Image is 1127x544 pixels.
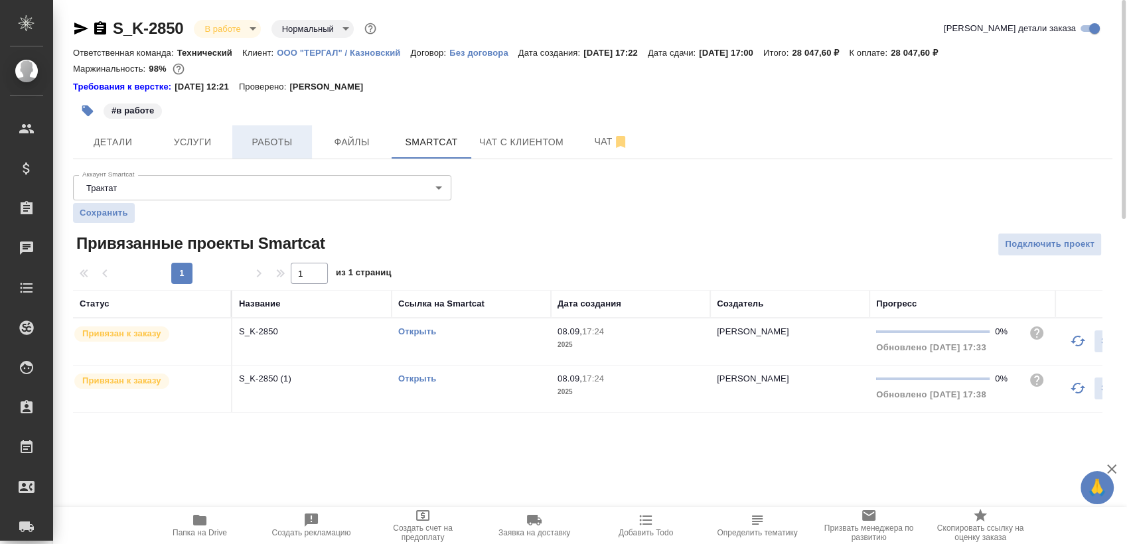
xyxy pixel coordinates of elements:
p: ООО "ТЕРГАЛ" / Казновский [277,48,410,58]
p: 98% [149,64,169,74]
p: 28 047,60 ₽ [891,48,948,58]
span: Обновлено [DATE] 17:38 [876,389,986,399]
span: Подключить проект [1005,237,1094,252]
p: [DATE] 12:21 [175,80,239,94]
p: [PERSON_NAME] [717,374,789,383]
svg: Отписаться [613,134,629,150]
button: Нормальный [278,23,338,34]
span: Работы [240,134,304,151]
p: [DATE] 17:22 [583,48,648,58]
button: Подключить проект [998,233,1102,256]
span: Чат [579,133,643,150]
p: [DATE] 17:00 [699,48,763,58]
a: S_K-2850 [113,19,183,37]
button: 🙏 [1081,471,1114,504]
p: Ответственная команда: [73,48,177,58]
span: Привязанные проекты Smartcat [73,233,325,254]
span: 🙏 [1086,474,1108,502]
p: Проверено: [239,80,290,94]
div: 0% [995,372,1018,385]
span: Smartcat [400,134,463,151]
div: Создатель [717,297,763,310]
p: 2025 [558,385,704,399]
p: [PERSON_NAME] [717,326,789,336]
a: Открыть [398,326,436,336]
p: Технический [177,48,242,58]
div: Ссылка на Smartcat [398,297,485,310]
div: В работе [271,20,354,38]
p: Привязан к заказу [82,374,161,387]
a: ООО "ТЕРГАЛ" / Казновский [277,46,410,58]
p: S_K-2850 [239,325,385,338]
p: Клиент: [242,48,277,58]
button: 520.20 RUB; [170,60,187,78]
span: Услуги [161,134,224,151]
p: #в работе [112,104,154,117]
button: Доп статусы указывают на важность/срочность заказа [362,20,379,37]
div: Трактат [73,175,451,200]
button: Трактат [82,182,121,194]
div: Нажми, чтобы открыть папку с инструкцией [73,80,175,94]
span: [PERSON_NAME] детали заказа [944,22,1076,35]
button: Добавить тэг [73,96,102,125]
span: Детали [81,134,145,151]
button: Обновить прогресс [1062,372,1094,404]
p: 28 047,60 ₽ [792,48,849,58]
p: Итого: [763,48,792,58]
p: 17:24 [582,326,604,336]
p: 17:24 [582,374,604,383]
p: S_K-2850 (1) [239,372,385,385]
p: Без договора [449,48,518,58]
p: 2025 [558,338,704,352]
span: Файлы [320,134,384,151]
span: из 1 страниц [336,265,392,284]
button: Сохранить [73,203,135,223]
span: Чат с клиентом [479,134,563,151]
p: Маржинальность: [73,64,149,74]
div: Название [239,297,280,310]
span: Обновлено [DATE] 17:33 [876,342,986,352]
div: Прогресс [876,297,917,310]
p: Дата сдачи: [648,48,699,58]
p: Дата создания: [518,48,583,58]
a: Открыть [398,374,436,383]
p: К оплате: [849,48,891,58]
button: Обновить прогресс [1062,325,1094,357]
p: Привязан к заказу [82,327,161,340]
p: 08.09, [558,374,582,383]
a: Без договора [449,46,518,58]
span: в работе [102,104,163,115]
a: Требования к верстке: [73,80,175,94]
div: Дата создания [558,297,621,310]
div: 0% [995,325,1018,338]
div: В работе [194,20,260,38]
p: [PERSON_NAME] [289,80,373,94]
button: В работе [200,23,244,34]
button: Скопировать ссылку [92,21,108,36]
span: Сохранить [80,206,128,220]
p: 08.09, [558,326,582,336]
div: Статус [80,297,110,310]
p: Договор: [410,48,449,58]
button: Скопировать ссылку для ЯМессенджера [73,21,89,36]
